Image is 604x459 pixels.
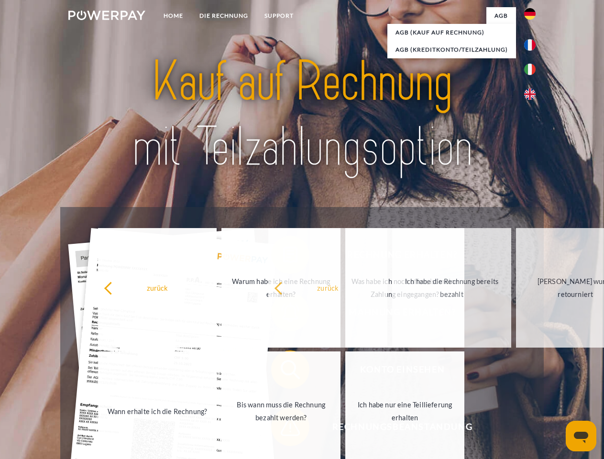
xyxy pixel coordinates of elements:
[524,64,536,75] img: it
[191,7,256,24] a: DIE RECHNUNG
[227,398,335,424] div: Bis wann muss die Rechnung bezahlt werden?
[566,421,596,451] iframe: Schaltfläche zum Öffnen des Messaging-Fensters
[524,39,536,51] img: fr
[351,398,459,424] div: Ich habe nur eine Teillieferung erhalten
[91,46,513,183] img: title-powerpay_de.svg
[387,41,516,58] a: AGB (Kreditkonto/Teilzahlung)
[104,404,211,417] div: Wann erhalte ich die Rechnung?
[387,24,516,41] a: AGB (Kauf auf Rechnung)
[486,7,516,24] a: agb
[274,281,382,294] div: zurück
[227,275,335,301] div: Warum habe ich eine Rechnung erhalten?
[104,281,211,294] div: zurück
[524,8,536,20] img: de
[256,7,302,24] a: SUPPORT
[398,275,505,301] div: Ich habe die Rechnung bereits bezahlt
[155,7,191,24] a: Home
[68,11,145,20] img: logo-powerpay-white.svg
[524,88,536,100] img: en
